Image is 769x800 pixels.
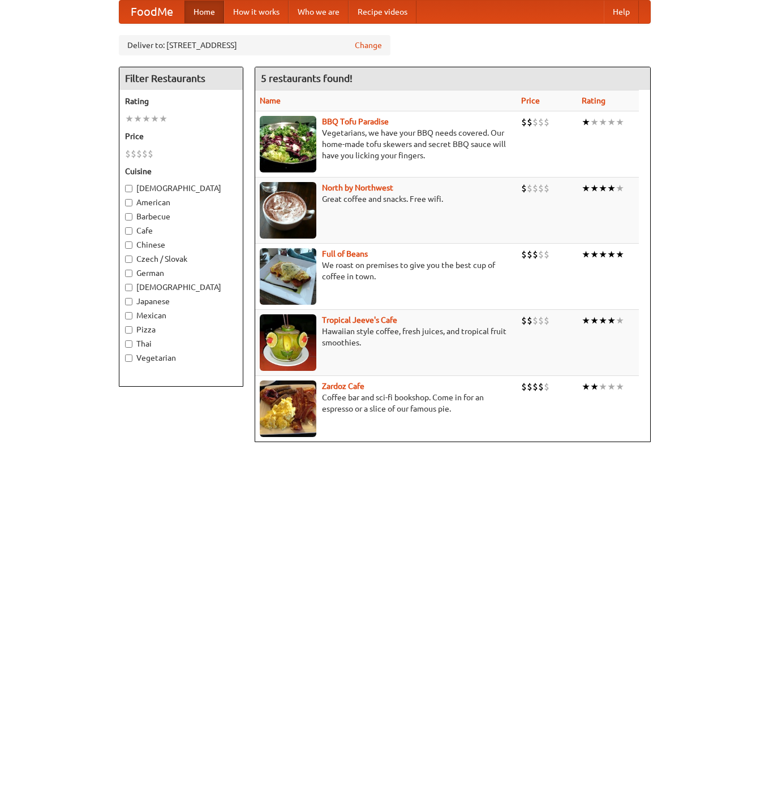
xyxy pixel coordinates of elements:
input: Barbecue [125,213,132,220]
label: Cafe [125,225,237,236]
li: $ [532,380,538,393]
h4: Filter Restaurants [119,67,243,90]
p: Hawaiian style coffee, fresh juices, and tropical fruit smoothies. [260,326,512,348]
input: American [125,199,132,206]
input: Thai [125,340,132,348]
a: Zardoz Cafe [322,382,364,391]
li: ★ [599,182,607,194]
img: beans.jpg [260,248,316,305]
li: ★ [607,248,616,261]
li: ★ [134,113,142,125]
li: $ [148,148,153,160]
li: $ [142,148,148,160]
a: Recipe videos [349,1,416,23]
li: ★ [599,380,607,393]
li: ★ [599,116,607,128]
a: Help [604,1,639,23]
li: ★ [582,116,590,128]
div: Deliver to: [STREET_ADDRESS] [119,35,390,55]
li: ★ [590,248,599,261]
b: Tropical Jeeve's Cafe [322,315,397,325]
li: $ [521,182,527,194]
li: ★ [590,116,599,128]
input: Japanese [125,298,132,305]
li: ★ [607,116,616,128]
li: ★ [616,380,624,393]
li: ★ [582,380,590,393]
li: ★ [607,380,616,393]
li: $ [544,116,549,128]
li: $ [538,380,544,393]
li: $ [538,182,544,194]
li: $ [521,314,527,327]
li: $ [532,116,538,128]
li: $ [527,314,532,327]
li: $ [527,182,532,194]
a: Home [184,1,224,23]
h5: Price [125,131,237,142]
li: ★ [616,248,624,261]
li: ★ [151,113,159,125]
p: Great coffee and snacks. Free wifi. [260,193,512,205]
li: $ [527,248,532,261]
input: Vegetarian [125,354,132,362]
label: [DEMOGRAPHIC_DATA] [125,183,237,194]
input: Cafe [125,227,132,235]
li: $ [527,116,532,128]
li: $ [131,148,136,160]
label: [DEMOGRAPHIC_DATA] [125,282,237,293]
label: American [125,197,237,208]
a: FoodMe [119,1,184,23]
img: zardoz.jpg [260,380,316,437]
img: north.jpg [260,182,316,239]
label: Mexican [125,310,237,321]
a: Change [355,40,382,51]
li: ★ [582,314,590,327]
p: We roast on premises to give you the best cup of coffee in town. [260,260,512,282]
li: $ [521,248,527,261]
li: ★ [590,380,599,393]
label: Vegetarian [125,352,237,364]
ng-pluralize: 5 restaurants found! [261,73,353,84]
li: $ [544,182,549,194]
li: ★ [616,182,624,194]
h5: Cuisine [125,166,237,177]
b: Full of Beans [322,249,368,258]
a: Who we are [289,1,349,23]
a: North by Northwest [322,183,393,192]
li: $ [521,380,527,393]
input: Pizza [125,326,132,334]
input: [DEMOGRAPHIC_DATA] [125,284,132,291]
li: $ [532,314,538,327]
label: Pizza [125,324,237,335]
li: $ [544,248,549,261]
li: ★ [159,113,167,125]
li: $ [544,314,549,327]
li: $ [538,116,544,128]
li: ★ [582,248,590,261]
li: ★ [125,113,134,125]
li: ★ [607,182,616,194]
a: BBQ Tofu Paradise [322,117,389,126]
h5: Rating [125,96,237,107]
li: $ [544,380,549,393]
img: tofuparadise.jpg [260,116,316,172]
a: Price [521,96,540,105]
li: ★ [590,182,599,194]
label: Thai [125,338,237,349]
li: ★ [616,314,624,327]
label: German [125,267,237,279]
label: Chinese [125,239,237,250]
img: jeeves.jpg [260,314,316,371]
a: How it works [224,1,289,23]
li: $ [521,116,527,128]
li: $ [125,148,131,160]
li: $ [136,148,142,160]
li: ★ [607,314,616,327]
li: $ [527,380,532,393]
input: Chinese [125,241,132,249]
p: Coffee bar and sci-fi bookshop. Come in for an espresso or a slice of our famous pie. [260,392,512,414]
